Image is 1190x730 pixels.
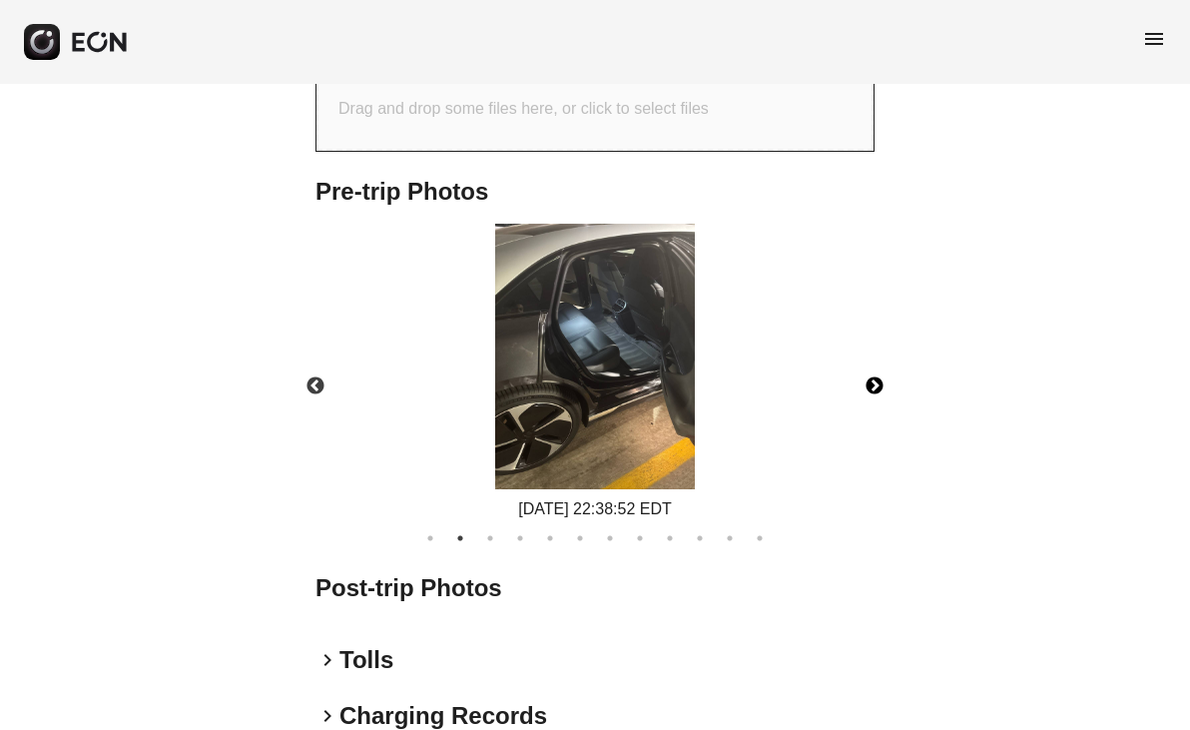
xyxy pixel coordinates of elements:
button: Previous [281,352,350,421]
span: menu [1142,27,1166,51]
button: 12 [750,528,770,548]
div: [DATE] 22:38:52 EDT [495,497,695,521]
button: 2 [450,528,470,548]
button: 3 [480,528,500,548]
button: Next [840,352,909,421]
button: 11 [720,528,740,548]
h2: Post-trip Photos [315,572,875,604]
img: https://fastfleet.me/rails/active_storage/blobs/redirect/eyJfcmFpbHMiOnsibWVzc2FnZSI6IkJBaHBBd1l0... [495,224,695,490]
span: keyboard_arrow_right [315,704,339,728]
button: 10 [690,528,710,548]
button: 6 [570,528,590,548]
h2: Pre-trip Photos [315,176,875,208]
button: 4 [510,528,530,548]
span: keyboard_arrow_right [315,648,339,672]
button: 5 [540,528,560,548]
button: 9 [660,528,680,548]
p: Drag and drop some files here, or click to select files [338,97,709,121]
button: 1 [420,528,440,548]
button: 8 [630,528,650,548]
button: 7 [600,528,620,548]
h2: Tolls [339,644,393,676]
